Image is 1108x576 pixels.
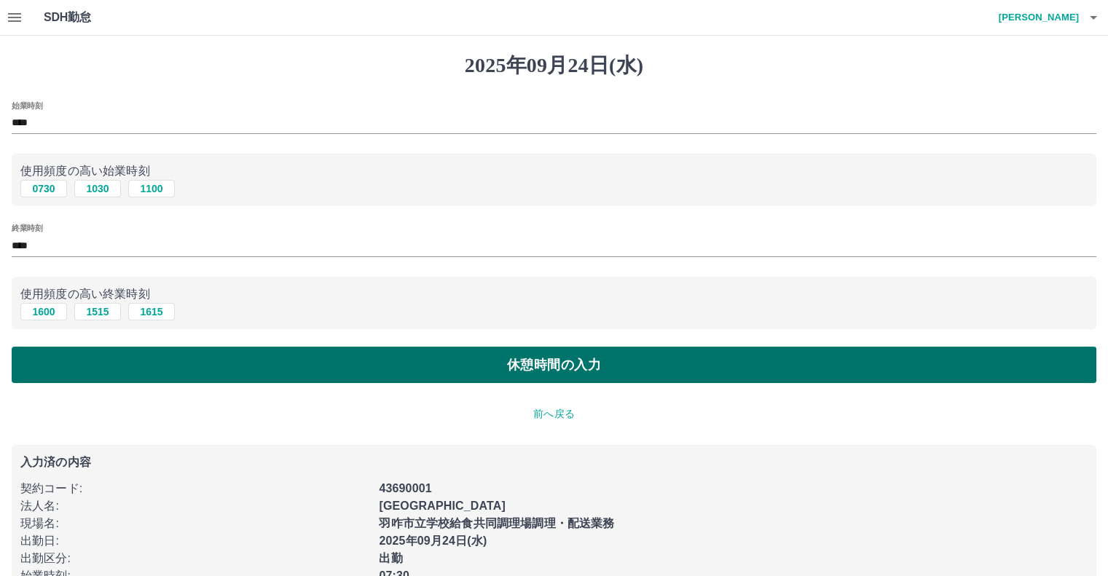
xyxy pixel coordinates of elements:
button: 1615 [128,303,175,320]
p: 使用頻度の高い始業時刻 [20,162,1088,180]
b: 出勤 [379,552,402,564]
h1: 2025年09月24日(水) [12,53,1096,78]
button: 0730 [20,180,67,197]
p: 契約コード : [20,480,370,497]
p: 使用頻度の高い終業時刻 [20,285,1088,303]
label: 始業時刻 [12,100,42,111]
b: [GEOGRAPHIC_DATA] [379,500,506,512]
button: 休憩時間の入力 [12,347,1096,383]
p: 現場名 : [20,515,370,532]
p: 前へ戻る [12,406,1096,422]
p: 出勤日 : [20,532,370,550]
p: 法人名 : [20,497,370,515]
b: 2025年09月24日(水) [379,534,487,547]
b: 43690001 [379,482,431,494]
p: 入力済の内容 [20,457,1088,468]
button: 1600 [20,303,67,320]
button: 1100 [128,180,175,197]
label: 終業時刻 [12,223,42,234]
b: 羽咋市立学校給食共同調理場調理・配送業務 [379,517,614,529]
button: 1030 [74,180,121,197]
p: 出勤区分 : [20,550,370,567]
button: 1515 [74,303,121,320]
